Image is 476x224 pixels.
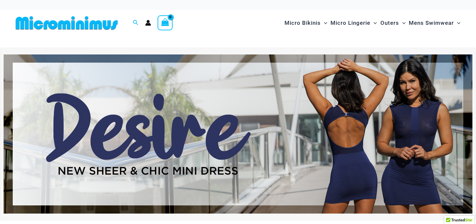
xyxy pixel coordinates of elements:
[370,15,377,31] span: Menu Toggle
[380,15,399,31] span: Outers
[4,54,472,214] img: Desire me Navy Dress
[282,12,463,34] nav: Site Navigation
[158,15,173,30] a: View Shopping Cart, empty
[454,15,460,31] span: Menu Toggle
[284,15,321,31] span: Micro Bikinis
[133,19,139,27] a: Search icon link
[407,13,462,33] a: Mens SwimwearMenu ToggleMenu Toggle
[330,15,370,31] span: Micro Lingerie
[399,15,406,31] span: Menu Toggle
[409,15,454,31] span: Mens Swimwear
[329,13,378,33] a: Micro LingerieMenu ToggleMenu Toggle
[283,13,329,33] a: Micro BikinisMenu ToggleMenu Toggle
[13,16,120,30] img: MM SHOP LOGO FLAT
[379,13,407,33] a: OutersMenu ToggleMenu Toggle
[321,15,327,31] span: Menu Toggle
[145,20,151,26] a: Account icon link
